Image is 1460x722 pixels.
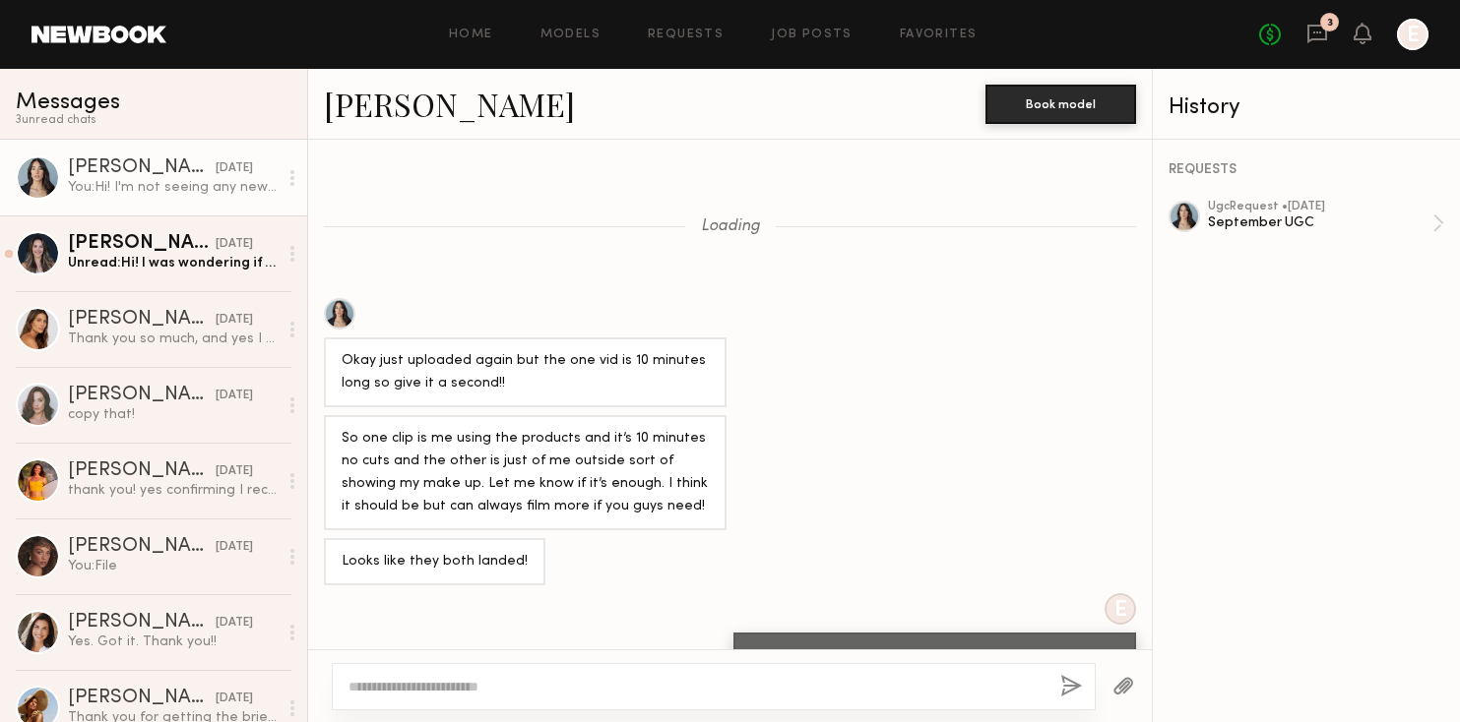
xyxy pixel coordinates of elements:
div: [PERSON_NAME] [68,386,216,405]
a: Job Posts [771,29,853,41]
div: [DATE] [216,387,253,405]
div: [PERSON_NAME] [68,158,216,178]
div: ugc Request • [DATE] [1208,201,1432,213]
a: Book model [985,94,1136,111]
div: History [1169,96,1444,119]
div: [PERSON_NAME] [68,689,216,708]
div: [PERSON_NAME] [68,537,216,557]
div: September UGC [1208,213,1432,232]
div: Okay just uploaded again but the one vid is 10 minutes long so give it a second!! [342,350,709,395]
div: thank you! yes confirming I received them :) [68,481,278,500]
div: [PERSON_NAME] [68,613,216,632]
span: Loading [701,218,760,235]
div: 3 [1327,18,1333,29]
div: [DATE] [216,311,253,330]
a: Requests [648,29,724,41]
a: Models [540,29,601,41]
a: ugcRequest •[DATE]September UGC [1208,201,1444,246]
a: 3 [1306,23,1328,47]
div: You: Hi! I'm not seeing any new content in your folder :) [68,178,278,197]
div: [PERSON_NAME] [68,461,216,481]
div: REQUESTS [1169,163,1444,177]
a: E [1397,19,1428,50]
div: [PERSON_NAME] [68,234,216,254]
span: Messages [16,91,120,114]
div: So one clip is me using the products and it’s 10 minutes no cuts and the other is just of me outs... [342,428,709,518]
div: [DATE] [216,159,253,178]
div: Unread: Hi! I was wondering if you’ve be open to sending more product for more mentions on my soc... [68,254,278,272]
div: [DATE] [216,462,253,481]
a: Home [449,29,493,41]
div: [DATE] [216,614,253,632]
div: [DATE] [216,235,253,254]
div: [DATE] [216,690,253,708]
div: [DATE] [216,538,253,557]
a: [PERSON_NAME] [324,83,575,125]
button: Book model [985,85,1136,124]
a: Favorites [900,29,978,41]
div: You: File [68,557,278,575]
div: Looks like they both landed! [342,551,528,573]
div: copy that! [68,405,278,424]
div: [PERSON_NAME] [68,310,216,330]
div: Thank you so much, and yes I received the package :). [68,330,278,348]
div: Yes. Got it. Thank you!! [68,632,278,651]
